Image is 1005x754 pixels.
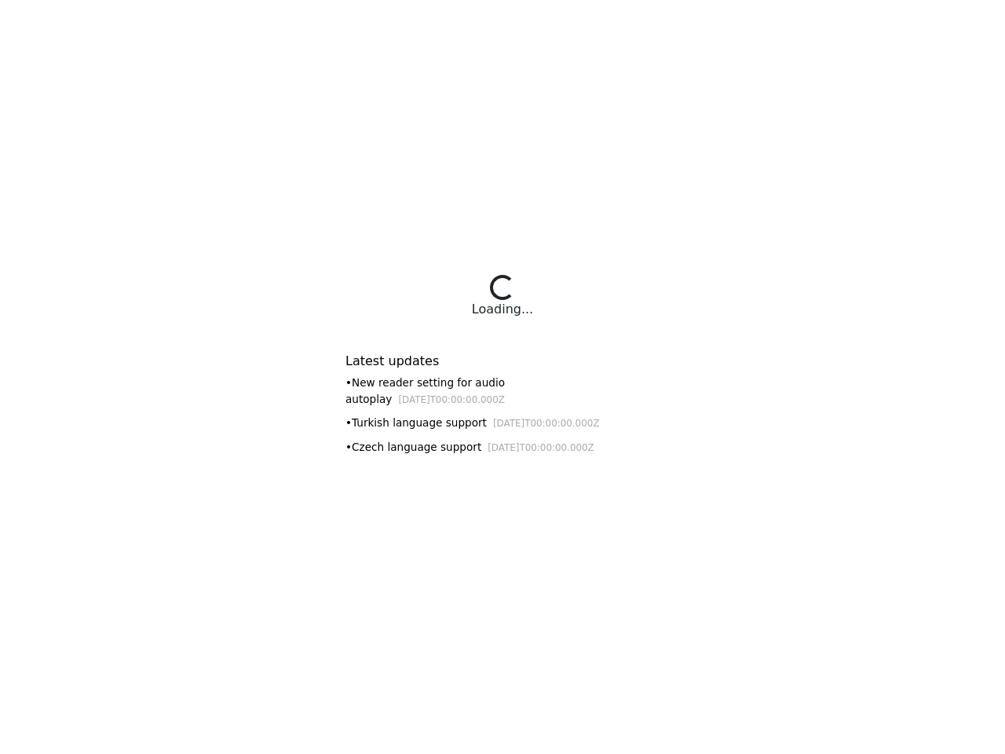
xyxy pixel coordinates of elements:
div: • Turkish language support [345,415,660,431]
h6: Latest updates [345,353,660,368]
small: [DATE]T00:00:00.000Z [398,394,505,405]
div: • Czech language support [345,439,660,456]
div: Loading... [472,300,533,319]
small: [DATE]T00:00:00.000Z [493,418,600,429]
div: • New reader setting for audio autoplay [345,375,660,407]
small: [DATE]T00:00:00.000Z [488,442,594,453]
